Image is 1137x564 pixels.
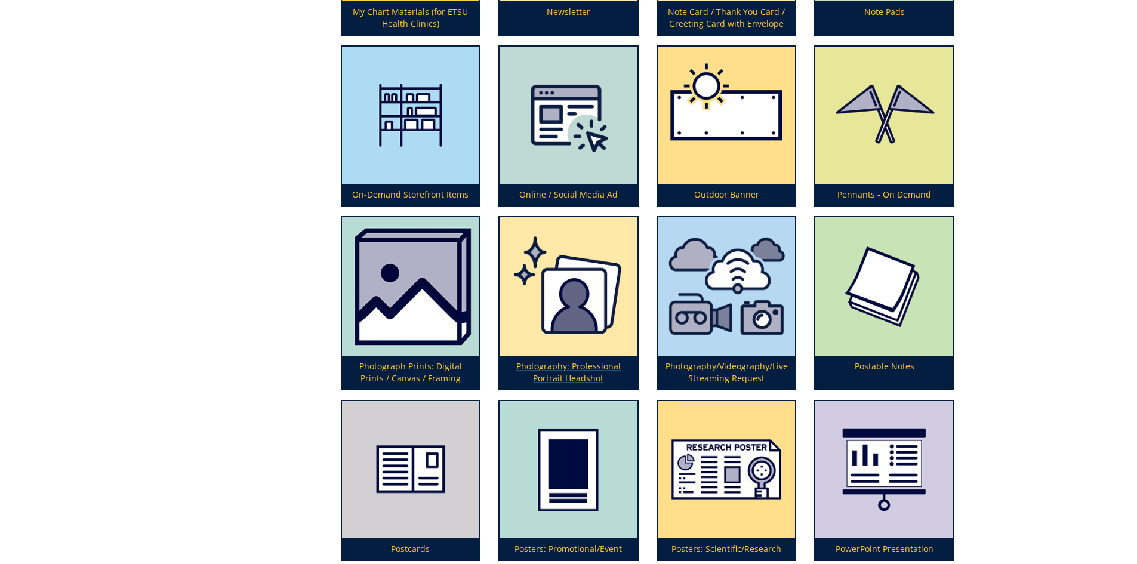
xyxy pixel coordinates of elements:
[342,356,480,389] p: Photograph Prints: Digital Prints / Canvas / Framing
[500,217,637,356] img: professional%20headshot-673780894c71e3.55548584.png
[342,1,480,35] p: My Chart Materials (for ETSU Health Clinics)
[815,401,953,560] a: PowerPoint Presentation
[815,47,953,206] a: Pennants - On Demand
[342,47,480,184] img: storefront-59492794b37212.27878942.png
[815,356,953,389] p: Postable Notes
[500,47,637,184] img: online-5fff4099133973.60612856.png
[500,184,637,205] p: Online / Social Media Ad
[500,217,637,389] a: Photography: Professional Portrait Headshot
[815,1,953,35] p: Note Pads
[658,1,796,35] p: Note Card / Thank You Card / Greeting Card with Envelope
[658,356,796,389] p: Photography/Videography/Live Streaming Request
[342,401,480,560] a: Postcards
[658,538,796,560] p: Posters: Scientific/Research
[500,47,637,206] a: Online / Social Media Ad
[658,47,796,206] a: Outdoor Banner
[815,47,953,184] img: pennants-5aba95804d0800.82641085.png
[658,47,796,184] img: outdoor-banner-59a7475505b354.85346843.png
[342,47,480,206] a: On-Demand Storefront Items
[342,538,480,560] p: Postcards
[658,401,796,539] img: posters-scientific-5aa5927cecefc5.90805739.png
[342,217,480,389] a: Photograph Prints: Digital Prints / Canvas / Framing
[658,401,796,560] a: Posters: Scientific/Research
[815,538,953,560] p: PowerPoint Presentation
[342,217,480,356] img: photo%20prints-64d43c229de446.43990330.png
[500,356,637,389] p: Photography: Professional Portrait Headshot
[815,217,953,389] a: Postable Notes
[500,401,637,560] a: Posters: Promotional/Event
[500,538,637,560] p: Posters: Promotional/Event
[815,401,953,539] img: powerpoint-presentation-5949298d3aa018.35992224.png
[342,184,480,205] p: On-Demand Storefront Items
[658,184,796,205] p: Outdoor Banner
[500,1,637,35] p: Newsletter
[815,217,953,356] img: post-it-note-5949284106b3d7.11248848.png
[815,184,953,205] p: Pennants - On Demand
[658,217,796,389] a: Photography/Videography/Live Streaming Request
[658,217,796,356] img: photography%20videography%20or%20live%20streaming-62c5f5a2188136.97296614.png
[500,401,637,539] img: poster-promotional-5949293418faa6.02706653.png
[342,401,480,539] img: postcard-59839371c99131.37464241.png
